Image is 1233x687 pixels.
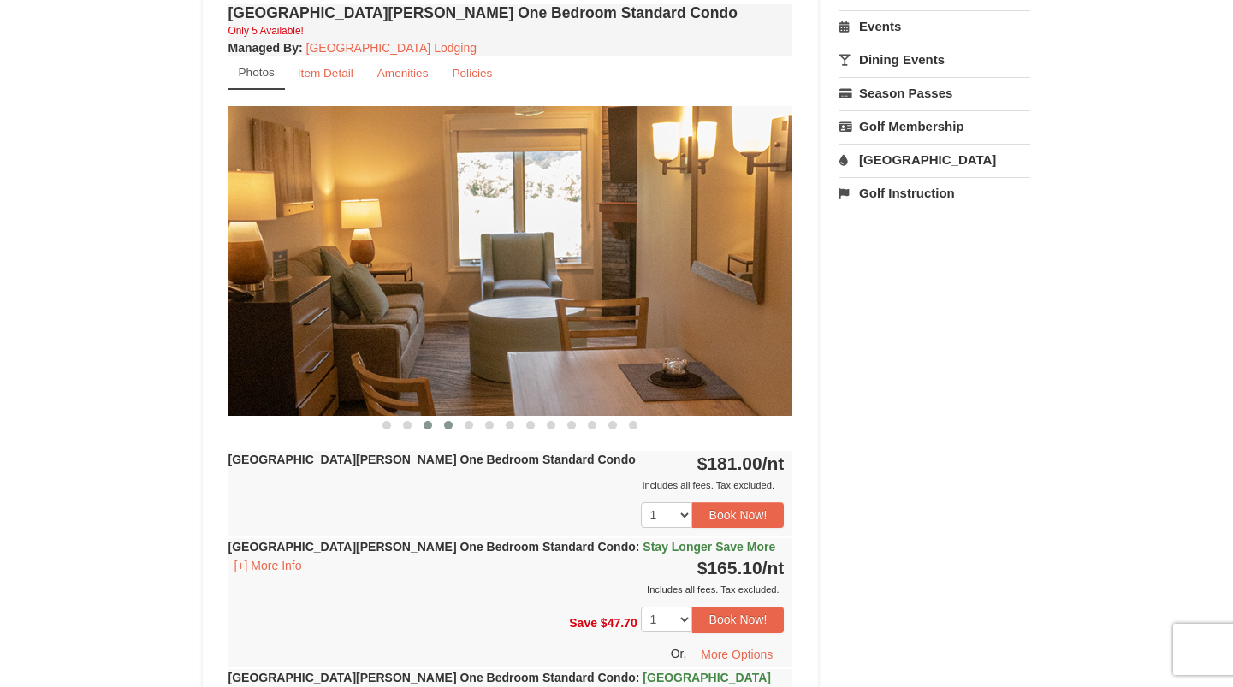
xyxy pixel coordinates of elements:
span: Managed By [228,41,299,55]
small: Item Detail [298,67,353,80]
a: [GEOGRAPHIC_DATA] Lodging [306,41,477,55]
span: Stay Longer Save More [643,540,775,554]
h4: [GEOGRAPHIC_DATA][PERSON_NAME] One Bedroom Standard Condo [228,4,793,21]
a: Photos [228,56,285,90]
div: Includes all fees. Tax excluded. [228,477,785,494]
strong: [GEOGRAPHIC_DATA][PERSON_NAME] One Bedroom Standard Condo [228,453,636,466]
strong: [GEOGRAPHIC_DATA][PERSON_NAME] One Bedroom Standard Condo [228,540,776,554]
span: Save [569,616,597,630]
button: Book Now! [692,502,785,528]
span: $47.70 [601,616,637,630]
strong: : [228,41,303,55]
span: : [636,671,640,684]
a: [GEOGRAPHIC_DATA] [839,144,1030,175]
a: Golf Instruction [839,177,1030,209]
a: Amenities [366,56,440,90]
a: Policies [441,56,503,90]
div: Includes all fees. Tax excluded. [228,581,785,598]
button: [+] More Info [228,556,308,575]
span: $165.10 [697,558,762,577]
button: Book Now! [692,607,785,632]
a: Dining Events [839,44,1030,75]
span: Or, [671,646,687,660]
img: 18876286-191-b92e729b.jpg [228,106,793,415]
a: Item Detail [287,56,365,90]
span: /nt [762,453,785,473]
a: Season Passes [839,77,1030,109]
small: Photos [239,66,275,79]
button: More Options [690,642,784,667]
small: Amenities [377,67,429,80]
a: Events [839,10,1030,42]
small: Policies [452,67,492,80]
strong: $181.00 [697,453,785,473]
span: /nt [762,558,785,577]
a: Golf Membership [839,110,1030,142]
small: Only 5 Available! [228,25,304,37]
span: : [636,540,640,554]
